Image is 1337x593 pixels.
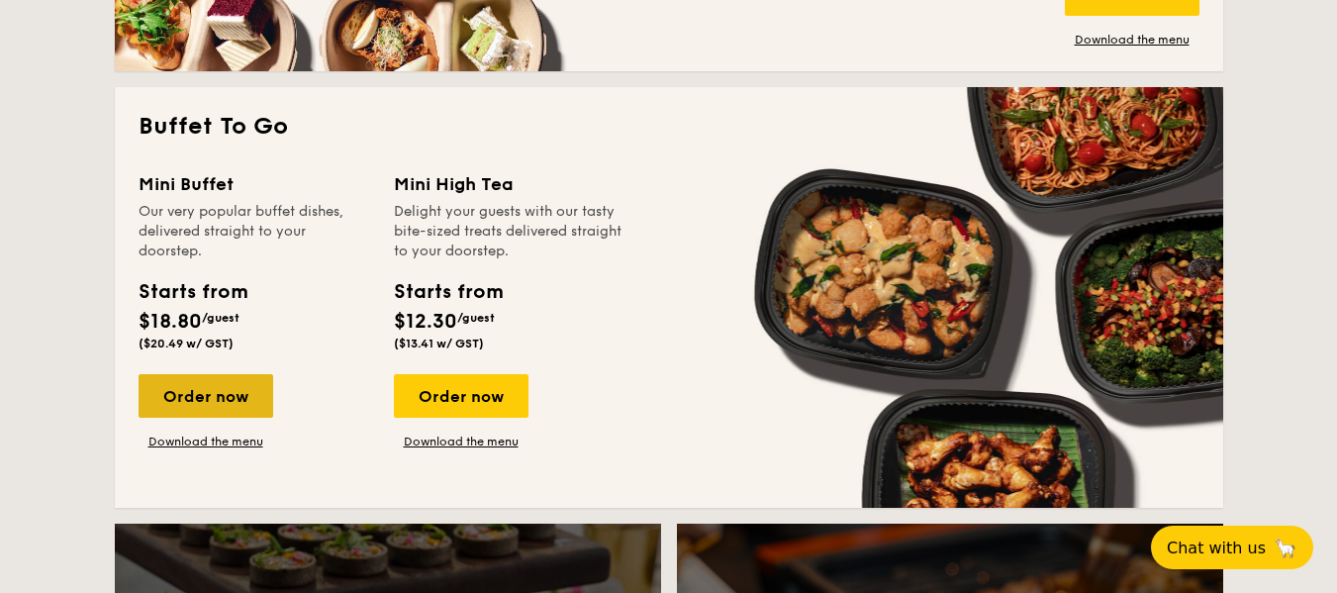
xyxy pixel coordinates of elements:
[202,311,239,325] span: /guest
[394,337,484,350] span: ($13.41 w/ GST)
[139,434,273,449] a: Download the menu
[394,310,457,334] span: $12.30
[457,311,495,325] span: /guest
[1065,32,1199,48] a: Download the menu
[1167,539,1266,557] span: Chat with us
[394,434,528,449] a: Download the menu
[1151,526,1313,569] button: Chat with us🦙
[139,111,1199,143] h2: Buffet To Go
[1274,537,1297,559] span: 🦙
[394,374,528,418] div: Order now
[394,277,502,307] div: Starts from
[139,374,273,418] div: Order now
[139,170,370,198] div: Mini Buffet
[394,170,625,198] div: Mini High Tea
[139,337,234,350] span: ($20.49 w/ GST)
[394,202,625,261] div: Delight your guests with our tasty bite-sized treats delivered straight to your doorstep.
[139,277,246,307] div: Starts from
[139,202,370,261] div: Our very popular buffet dishes, delivered straight to your doorstep.
[139,310,202,334] span: $18.80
